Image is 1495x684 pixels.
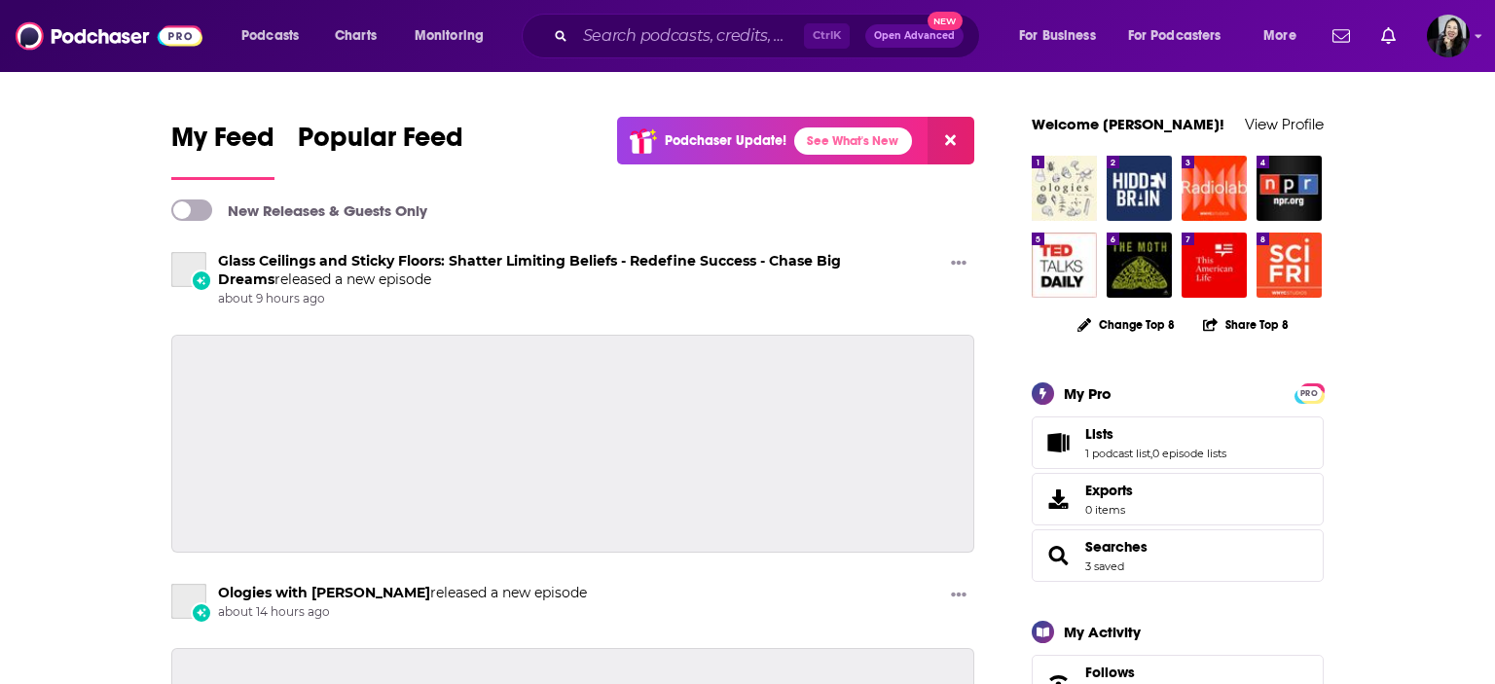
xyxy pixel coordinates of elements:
[1427,15,1470,57] span: Logged in as marypoffenroth
[794,127,912,155] a: See What's New
[171,121,274,165] span: My Feed
[218,252,841,288] a: Glass Ceilings and Sticky Floors: Shatter Limiting Beliefs - Redefine Success - Chase Big Dreams
[1032,416,1324,469] span: Lists
[241,22,299,50] span: Podcasts
[1297,384,1321,399] a: PRO
[1032,233,1097,298] img: TED Talks Daily
[218,604,587,621] span: about 14 hours ago
[1085,482,1133,499] span: Exports
[1032,115,1224,133] a: Welcome [PERSON_NAME]!
[1005,20,1120,52] button: open menu
[1427,15,1470,57] button: Show profile menu
[1032,529,1324,582] span: Searches
[1085,664,1263,681] a: Follows
[1202,306,1290,343] button: Share Top 8
[1182,233,1247,298] img: This American Life
[1064,623,1141,641] div: My Activity
[874,31,955,41] span: Open Advanced
[401,20,509,52] button: open menu
[335,22,377,50] span: Charts
[218,252,943,289] h3: released a new episode
[1297,386,1321,401] span: PRO
[928,12,963,30] span: New
[1066,312,1186,337] button: Change Top 8
[1427,15,1470,57] img: User Profile
[1039,542,1077,569] a: Searches
[1150,447,1152,460] span: ,
[865,24,964,48] button: Open AdvancedNew
[1107,156,1172,221] img: Hidden Brain
[298,121,463,165] span: Popular Feed
[191,270,212,291] div: New Episode
[415,22,484,50] span: Monitoring
[228,20,324,52] button: open menu
[1085,559,1124,573] a: 3 saved
[1257,233,1322,298] img: Science Friday
[1064,384,1112,403] div: My Pro
[1019,22,1096,50] span: For Business
[1032,473,1324,525] a: Exports
[218,291,943,307] span: about 9 hours ago
[943,252,974,276] button: Show More Button
[171,121,274,180] a: My Feed
[171,252,206,287] a: Glass Ceilings and Sticky Floors: Shatter Limiting Beliefs - Redefine Success - Chase Big Dreams
[1325,19,1358,53] a: Show notifications dropdown
[1115,20,1250,52] button: open menu
[218,584,430,601] a: Ologies with Alie Ward
[1373,19,1404,53] a: Show notifications dropdown
[943,584,974,608] button: Show More Button
[804,23,850,49] span: Ctrl K
[1152,447,1226,460] a: 0 episode lists
[1085,447,1150,460] a: 1 podcast list
[1085,538,1148,556] a: Searches
[1257,156,1322,221] img: Stories from NPR : NPR
[1128,22,1222,50] span: For Podcasters
[665,132,786,149] p: Podchaser Update!
[171,584,206,619] a: Ologies with Alie Ward
[1250,20,1321,52] button: open menu
[16,18,202,54] img: Podchaser - Follow, Share and Rate Podcasts
[1107,233,1172,298] img: The Moth
[1263,22,1296,50] span: More
[171,199,427,221] a: New Releases & Guests Only
[218,584,587,602] h3: released a new episode
[540,14,999,58] div: Search podcasts, credits, & more...
[322,20,388,52] a: Charts
[1032,156,1097,221] img: Ologies with Alie Ward
[1085,425,1226,443] a: Lists
[191,602,212,624] div: New Episode
[1085,503,1133,517] span: 0 items
[1182,156,1247,221] img: Radiolab
[1085,664,1135,681] span: Follows
[298,121,463,180] a: Popular Feed
[575,20,804,52] input: Search podcasts, credits, & more...
[1039,429,1077,456] a: Lists
[1085,425,1113,443] span: Lists
[1245,115,1324,133] a: View Profile
[1039,486,1077,513] span: Exports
